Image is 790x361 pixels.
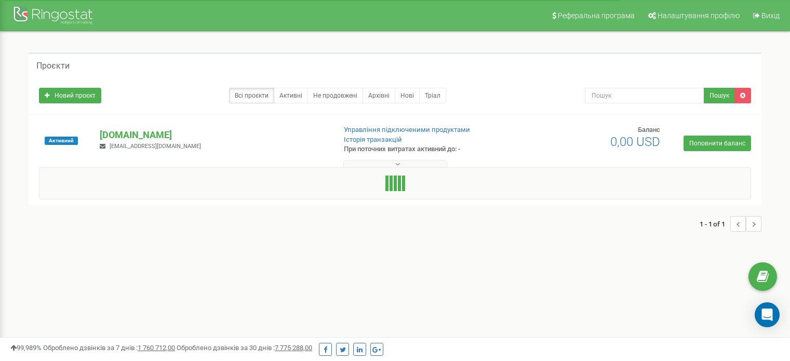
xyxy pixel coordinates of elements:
span: 0,00 USD [610,135,660,149]
a: Історія транзакцій [344,136,402,143]
input: Пошук [585,88,704,103]
h5: Проєкти [36,61,70,71]
p: [DOMAIN_NAME] [100,128,327,142]
span: Налаштування профілю [658,11,740,20]
span: Баланс [638,126,660,133]
a: Нові [395,88,420,103]
span: 99,989% [10,344,42,352]
a: Активні [274,88,308,103]
span: Активний [45,137,78,145]
a: Новий проєкт [39,88,101,103]
a: Всі проєкти [229,88,274,103]
span: Реферальна програма [558,11,635,20]
a: Управління підключеними продуктами [344,126,470,133]
p: При поточних витратах активний до: - [344,144,510,154]
span: [EMAIL_ADDRESS][DOMAIN_NAME] [110,143,201,150]
a: Не продовжені [307,88,363,103]
a: Тріал [419,88,446,103]
span: Вихід [761,11,780,20]
u: 7 775 288,00 [275,344,312,352]
u: 1 760 712,00 [138,344,175,352]
a: Поповнити баланс [684,136,751,151]
button: Пошук [704,88,735,103]
span: 1 - 1 of 1 [700,216,730,232]
span: Оброблено дзвінків за 30 днів : [177,344,312,352]
nav: ... [700,206,761,242]
span: Оброблено дзвінків за 7 днів : [43,344,175,352]
a: Архівні [363,88,395,103]
div: Open Intercom Messenger [755,302,780,327]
